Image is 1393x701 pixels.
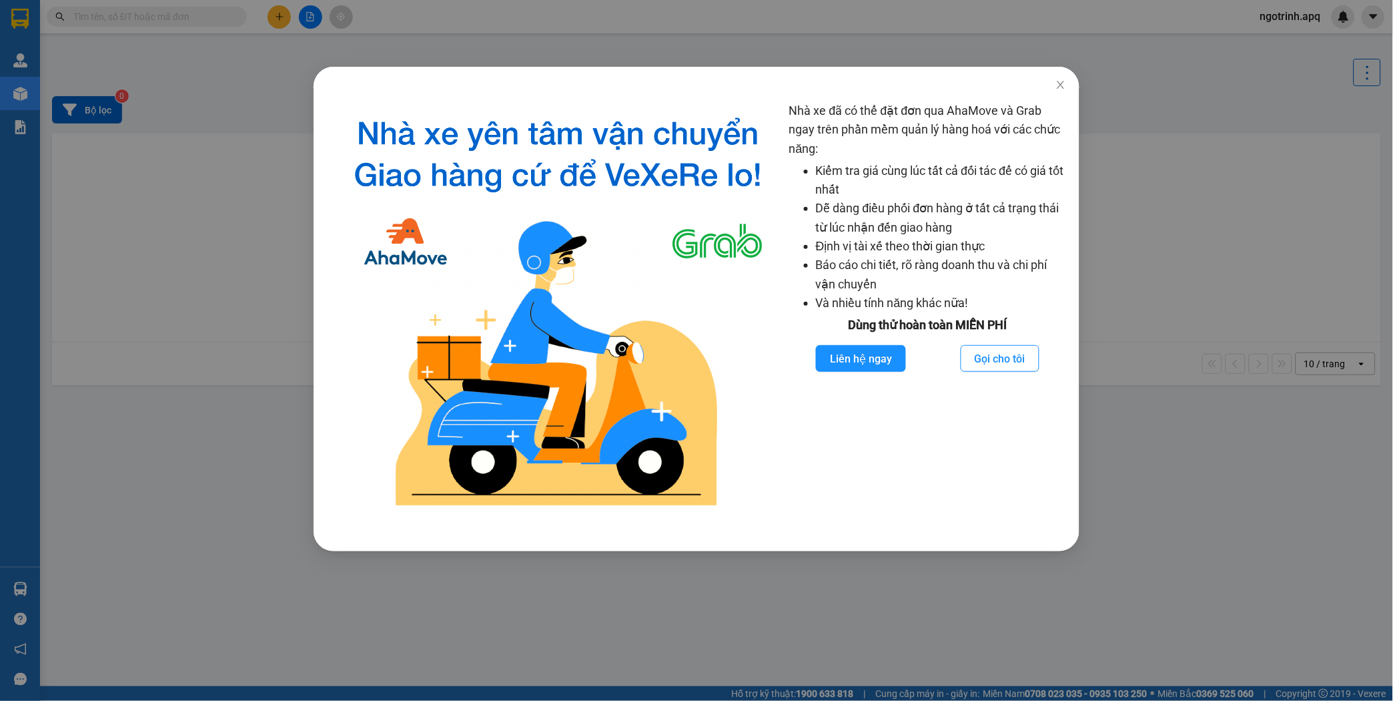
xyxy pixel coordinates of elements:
li: Dễ dàng điều phối đơn hàng ở tất cả trạng thái từ lúc nhận đến giao hàng [816,199,1067,237]
li: Định vị tài xế theo thời gian thực [816,237,1067,256]
span: Gọi cho tôi [975,350,1025,367]
button: Liên hệ ngay [816,345,906,372]
span: Liên hệ ngay [830,350,892,367]
span: close [1055,79,1066,90]
button: Gọi cho tôi [961,345,1039,372]
div: Nhà xe đã có thể đặt đơn qua AhaMove và Grab ngay trên phần mềm quản lý hàng hoá với các chức năng: [789,101,1067,518]
li: Và nhiều tính năng khác nữa! [816,294,1067,312]
li: Kiểm tra giá cùng lúc tất cả đối tác để có giá tốt nhất [816,162,1067,200]
button: Close [1042,67,1079,104]
li: Báo cáo chi tiết, rõ ràng doanh thu và chi phí vận chuyển [816,256,1067,294]
div: Dùng thử hoàn toàn MIỄN PHÍ [789,316,1067,334]
img: logo [338,101,779,518]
